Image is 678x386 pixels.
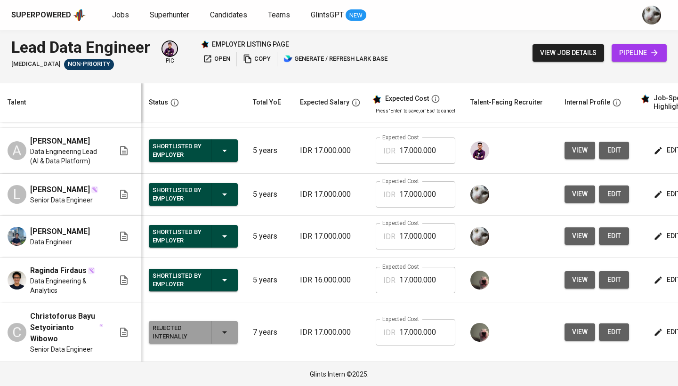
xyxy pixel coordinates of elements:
button: edit [599,227,629,245]
div: Expected Cost [385,95,429,103]
div: Sufficient Talents in Pipeline [64,59,114,70]
span: [PERSON_NAME] [30,226,90,237]
a: Teams [268,9,292,21]
div: L [8,185,26,204]
p: IDR 17.000.000 [300,327,361,338]
p: 5 years [253,145,285,156]
div: Total YoE [253,96,281,108]
a: Superpoweredapp logo [11,8,86,22]
div: Shortlisted by Employer [153,270,203,290]
span: Non-Priority [64,60,114,69]
span: edit [606,274,621,286]
img: lark [283,54,293,64]
a: edit [599,142,629,159]
a: Candidates [210,9,249,21]
p: IDR [383,145,395,157]
span: copy [243,54,271,64]
img: Glints Star [201,40,209,48]
div: Internal Profile [565,96,610,108]
span: view [572,326,588,338]
img: magic_wand.svg [91,186,98,193]
span: Teams [268,10,290,19]
span: view [572,188,588,200]
p: 7 years [253,327,285,338]
button: Rejected Internally [149,321,238,344]
div: pic [161,40,178,65]
p: IDR [383,327,395,338]
span: edit [606,188,621,200]
img: erwin@glints.com [162,41,177,56]
div: Rejected Internally [153,322,203,343]
button: Shortlisted by Employer [149,225,238,248]
span: Data Engineer [30,237,72,247]
div: Shortlisted by Employer [153,184,203,205]
img: app logo [73,8,86,22]
p: employer listing page [212,40,289,49]
a: Jobs [112,9,131,21]
span: Data Engineering & Analytics [30,276,103,295]
button: Shortlisted by Employer [149,269,238,291]
div: Talent [8,96,26,108]
span: pipeline [619,47,659,59]
button: edit [599,271,629,289]
span: Senior Data Engineer [30,345,93,354]
button: lark generate / refresh lark base [281,52,390,66]
button: view job details [533,44,604,62]
a: Superhunter [150,9,191,21]
span: generate / refresh lark base [283,54,387,64]
span: GlintsGPT [311,10,344,19]
p: IDR [383,275,395,286]
span: Data Engineering Lead (AI & Data Platform) [30,147,103,166]
img: glints_star.svg [372,95,381,104]
button: edit [599,185,629,203]
button: Shortlisted by Employer [149,139,238,162]
p: IDR 17.000.000 [300,189,361,200]
p: IDR [383,189,395,201]
p: IDR 16.000.000 [300,274,361,286]
span: Christoforus Bayu Setyoirianto Wibowo [30,311,98,345]
img: Febrizky Ramadani [8,227,26,246]
div: Shortlisted by Employer [153,140,203,161]
span: Raginda Firdaus [30,265,87,276]
button: view [565,323,595,341]
p: 5 years [253,189,285,200]
p: IDR [383,231,395,242]
span: [PERSON_NAME] [30,136,90,147]
img: glints_star.svg [640,94,650,104]
div: Status [149,96,168,108]
span: view [572,274,588,286]
img: magic_wand.svg [99,324,103,328]
span: Superhunter [150,10,189,19]
p: IDR 17.000.000 [300,145,361,156]
button: view [565,185,595,203]
span: edit [606,230,621,242]
span: view job details [540,47,597,59]
span: [PERSON_NAME] [30,184,90,195]
span: open [203,54,230,64]
div: Superpowered [11,10,71,21]
button: open [201,52,233,66]
span: edit [606,326,621,338]
span: [MEDICAL_DATA] [11,60,60,69]
img: magic_wand.svg [88,267,95,274]
p: Press 'Enter' to save, or 'Esc' to cancel [376,107,455,114]
div: A [8,141,26,160]
span: view [572,230,588,242]
img: tharisa.rizky@glints.com [470,185,489,204]
div: Expected Salary [300,96,349,108]
img: tharisa.rizky@glints.com [470,227,489,246]
p: IDR 17.000.000 [300,231,361,242]
img: aji.muda@glints.com [470,271,489,289]
button: Shortlisted by Employer [149,183,238,206]
span: edit [606,145,621,156]
p: 5 years [253,231,285,242]
a: pipeline [612,44,667,62]
button: edit [599,323,629,341]
span: Candidates [210,10,247,19]
img: tharisa.rizky@glints.com [642,6,661,24]
span: view [572,145,588,156]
